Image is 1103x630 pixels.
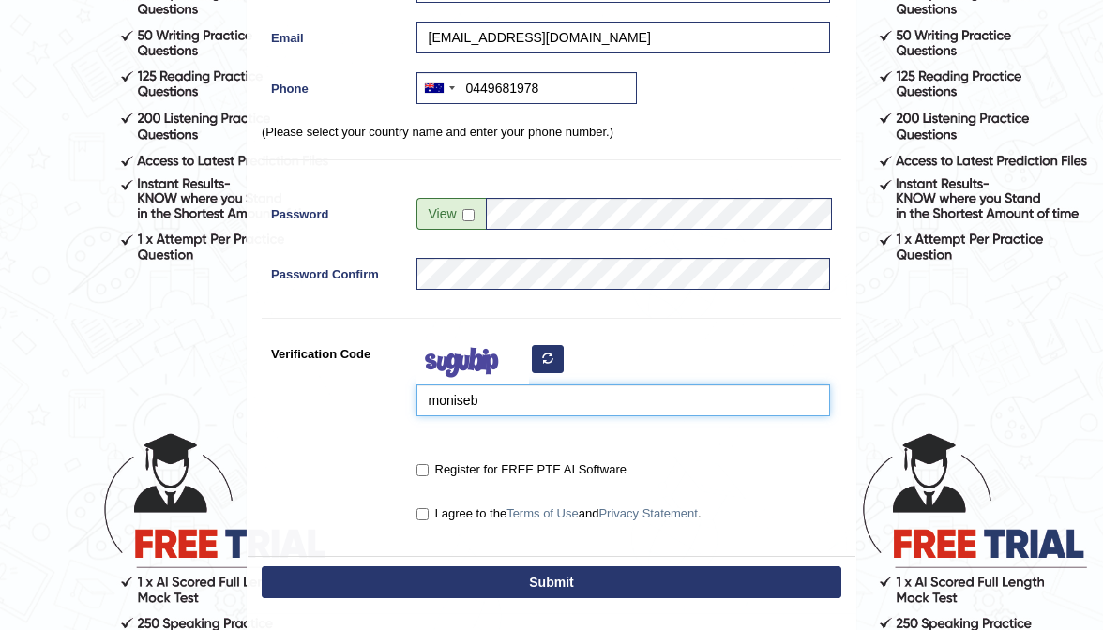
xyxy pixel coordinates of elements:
[506,506,579,520] a: Terms of Use
[262,566,841,598] button: Submit
[417,73,461,103] div: Australia: +61
[262,22,407,47] label: Email
[416,504,702,523] label: I agree to the and .
[416,464,429,476] input: Register for FREE PTE AI Software
[416,508,429,520] input: I agree to theTerms of UseandPrivacy Statement.
[416,460,627,479] label: Register for FREE PTE AI Software
[262,337,407,363] label: Verification Code
[462,209,475,221] input: Show/Hide Password
[262,258,407,283] label: Password Confirm
[262,72,407,97] label: Phone
[598,506,698,520] a: Privacy Statement
[416,72,637,104] input: +61 412 345 678
[262,198,407,223] label: Password
[262,123,841,141] p: (Please select your country name and enter your phone number.)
